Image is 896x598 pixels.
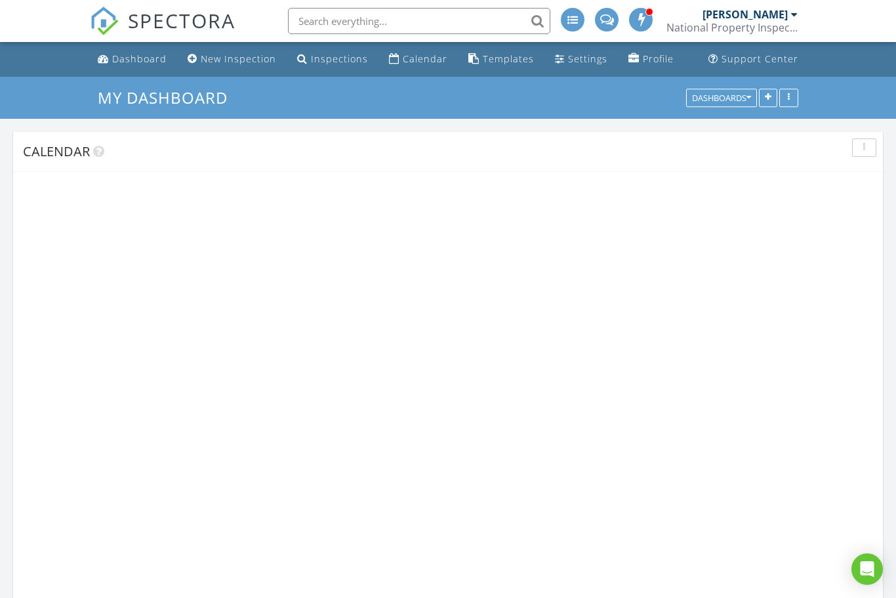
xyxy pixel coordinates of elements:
[722,53,798,65] div: Support Center
[288,8,550,34] input: Search everything...
[623,47,679,72] a: Profile
[90,18,235,45] a: SPECTORA
[92,47,172,72] a: Dashboard
[403,53,447,65] div: Calendar
[90,7,119,35] img: The Best Home Inspection Software - Spectora
[201,53,276,65] div: New Inspection
[292,47,373,72] a: Inspections
[703,47,804,72] a: Support Center
[692,93,751,102] div: Dashboards
[311,53,368,65] div: Inspections
[128,7,235,34] span: SPECTORA
[686,89,757,107] button: Dashboards
[851,553,883,585] div: Open Intercom Messenger
[384,47,453,72] a: Calendar
[112,53,167,65] div: Dashboard
[98,87,239,108] a: My Dashboard
[568,53,607,65] div: Settings
[643,53,674,65] div: Profile
[550,47,613,72] a: Settings
[463,47,539,72] a: Templates
[666,21,798,34] div: National Property Inspections
[483,53,534,65] div: Templates
[182,47,281,72] a: New Inspection
[703,8,788,21] div: [PERSON_NAME]
[23,142,90,160] span: Calendar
